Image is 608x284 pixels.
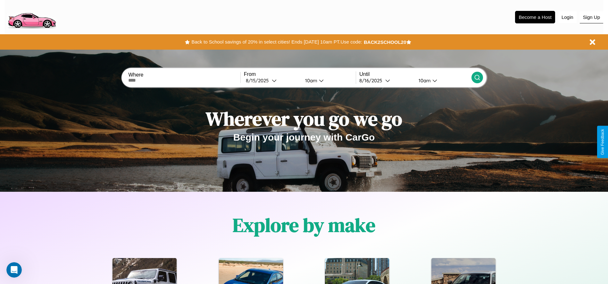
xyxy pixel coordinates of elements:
div: Give Feedback [600,129,605,155]
div: 8 / 15 / 2025 [246,77,272,84]
div: 10am [415,77,432,84]
label: Where [128,72,240,78]
b: BACK2SCHOOL20 [364,39,406,45]
div: 8 / 16 / 2025 [359,77,385,84]
iframe: Intercom live chat [6,262,22,278]
label: Until [359,71,471,77]
button: Sign Up [580,11,603,23]
button: Become a Host [515,11,555,23]
div: 10am [302,77,319,84]
img: logo [5,3,59,30]
h1: Explore by make [233,212,375,238]
label: From [244,71,356,77]
button: Login [558,11,577,23]
button: Back to School savings of 20% in select cities! Ends [DATE] 10am PT.Use code: [190,37,363,46]
button: 10am [300,77,356,84]
button: 8/15/2025 [244,77,300,84]
button: 10am [413,77,471,84]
